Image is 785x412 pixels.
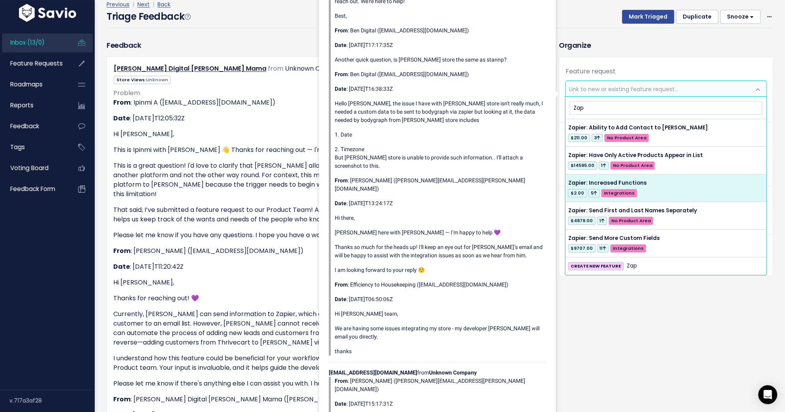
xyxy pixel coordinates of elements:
[335,177,348,184] strong: From
[113,230,527,240] p: Please let me know if you have any questions. I hope you have a wonderful day 😊
[114,76,170,84] span: Store Views:
[2,180,66,198] a: Feedback form
[568,152,703,159] span: Zapier: Have Only Active Products Appear in List
[335,27,348,34] strong: From
[2,34,66,52] a: Inbox (13/0)
[9,390,95,411] div: v.717a3af28
[113,354,527,373] p: I understand how this feature could be beneficial for your workflow, and I've made sure to pass t...
[335,400,546,408] p: : [DATE]T15:17:31Z
[113,145,527,155] p: This is Ipinmi with [PERSON_NAME] 👋 Thanks for reaching out — I'm happy to help!
[335,228,546,237] p: [PERSON_NAME] here with [PERSON_NAME] — I’m happy to help 💜
[113,161,527,199] p: This is a great question! I'd love to clarify that [PERSON_NAME] allows Creators to send/”zap” in...
[335,214,546,222] p: Hi there,
[114,64,266,73] a: [PERSON_NAME] Digital [PERSON_NAME] Mama
[599,161,609,170] span: 1
[113,278,527,287] p: Hi [PERSON_NAME],
[10,164,49,172] span: Voting Board
[569,85,678,93] span: Link to new or existing feature request...
[335,347,546,356] p: thanks
[10,185,55,193] span: Feedback form
[113,246,527,256] p: : [PERSON_NAME] ([EMAIL_ADDRESS][DOMAIN_NAME])
[285,63,346,75] div: Unknown Company
[604,134,649,142] span: No Product Area
[335,310,546,318] p: Hi [PERSON_NAME] team,
[335,41,546,49] p: : [DATE]T17:17:35Z
[113,395,131,404] strong: From
[335,281,348,288] strong: From
[335,86,347,92] strong: Date
[592,134,603,142] span: 3
[107,0,129,8] a: Previous
[335,378,348,384] strong: From
[335,266,546,274] p: I am looking forward to your reply ☺️
[335,243,546,260] p: Thanks so much for the heads up! I'll keep an eye out for [PERSON_NAME]’s email and will be happy...
[622,10,674,24] button: Mark Triaged
[676,10,718,24] button: Duplicate
[113,262,527,272] p: : [DATE]T11:20:42Z
[597,244,609,253] span: 11
[113,114,130,123] strong: Date
[10,59,63,67] span: Feature Requests
[588,189,600,197] span: 5
[137,0,150,8] a: Next
[113,129,527,139] p: Hi [PERSON_NAME],
[335,199,546,208] p: : [DATE]T13:24:17Z
[335,26,546,35] p: : Ben Digital ([EMAIL_ADDRESS][DOMAIN_NAME])
[113,379,527,388] p: Please let me know if there's anything else I can assist you with. I hope you have a wonderful day 😊
[17,4,78,22] img: logo-white.9d6f32f41409.svg
[335,99,546,124] p: Hello [PERSON_NAME], the issue I have with [PERSON_NAME] store isn't really much, I needed a cust...
[10,122,39,130] span: Feedback
[335,42,347,48] strong: Date
[2,159,66,177] a: Voting Board
[335,131,546,139] p: 1. Date
[10,80,43,88] span: Roadmaps
[335,85,546,93] p: : [DATE]T16:38:33Z
[113,246,131,255] strong: From
[566,67,616,76] label: Feature request
[10,101,34,109] span: Reports
[2,96,66,114] a: Reports
[113,205,527,224] p: That said, I’ve submitted a feature request to our Product Team! As we continue to grow, feedback...
[335,296,347,302] strong: Date
[335,12,546,20] p: Best,
[568,161,597,170] span: $14595.00
[329,369,417,376] strong: [EMAIL_ADDRESS][DOMAIN_NAME]
[10,143,25,151] span: Tags
[758,385,777,404] div: Open Intercom Messenger
[151,0,156,8] span: |
[610,244,646,253] span: Integrations
[335,145,546,170] p: 2. Timezone But [PERSON_NAME] store is unable to provide such information.. I'll attach a screens...
[113,395,527,404] p: : [PERSON_NAME] Digital [PERSON_NAME] Mama ([PERSON_NAME][EMAIL_ADDRESS][DOMAIN_NAME])
[335,324,546,341] p: We are having some issues integrating my store - my developer [PERSON_NAME] will email you directly.
[335,200,347,206] strong: Date
[113,309,527,347] p: Currently, [PERSON_NAME] can send information to Zapier, which can then be used to trigger action...
[2,75,66,94] a: Roadmaps
[568,179,646,187] span: Zapier: Increased Functions
[335,281,546,289] p: : Efficiency to Housekeeping ([EMAIL_ADDRESS][DOMAIN_NAME])
[335,56,546,64] p: Another quick question, is [PERSON_NAME] store the same as stannp?
[568,217,595,225] span: $4879.00
[568,234,659,242] span: Zapier: Send More Custom Fields
[113,88,140,97] span: Problem
[268,64,283,73] span: from
[568,207,697,214] span: Zapier: Send First and Last Names Separately
[107,9,190,24] h4: Triage Feedback
[335,377,546,393] p: : [PERSON_NAME] ([PERSON_NAME][EMAIL_ADDRESS][PERSON_NAME][DOMAIN_NAME])
[107,40,141,51] h3: Feedback
[335,71,348,77] strong: From
[113,114,527,123] p: : [DATE]T12:05:32Z
[113,98,527,107] p: : Ipinmi A ([EMAIL_ADDRESS][DOMAIN_NAME])
[720,10,761,24] button: Snooze
[113,294,527,303] p: Thanks for reaching out! 💜
[335,401,347,407] strong: Date
[568,189,586,197] span: $2.00
[335,295,546,303] p: : [DATE]T06:50:06Z
[2,138,66,156] a: Tags
[113,262,130,271] strong: Date
[131,0,136,8] span: |
[610,161,655,170] span: No Product Area
[571,263,621,269] strong: CREATE NEW FEATURE
[2,117,66,135] a: Feedback
[609,217,653,225] span: No Product Area
[157,0,170,8] a: Back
